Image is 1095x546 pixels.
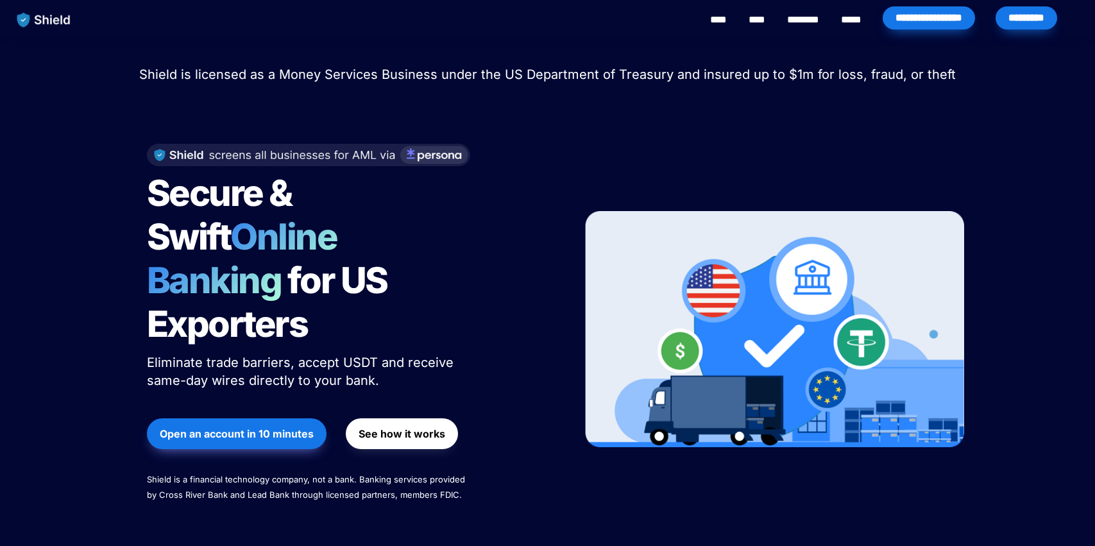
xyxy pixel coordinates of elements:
span: for US Exporters [147,259,394,346]
strong: Open an account in 10 minutes [160,427,314,440]
a: Open an account in 10 minutes [147,412,327,456]
span: Online Banking [147,215,350,302]
strong: See how it works [359,427,445,440]
span: Shield is a financial technology company, not a bank. Banking services provided by Cross River Ba... [147,474,468,500]
span: Secure & Swift [147,171,298,259]
button: See how it works [346,418,458,449]
button: Open an account in 10 minutes [147,418,327,449]
a: See how it works [346,412,458,456]
img: website logo [11,6,77,33]
span: Shield is licensed as a Money Services Business under the US Department of Treasury and insured u... [139,67,956,82]
span: Eliminate trade barriers, accept USDT and receive same-day wires directly to your bank. [147,355,457,388]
